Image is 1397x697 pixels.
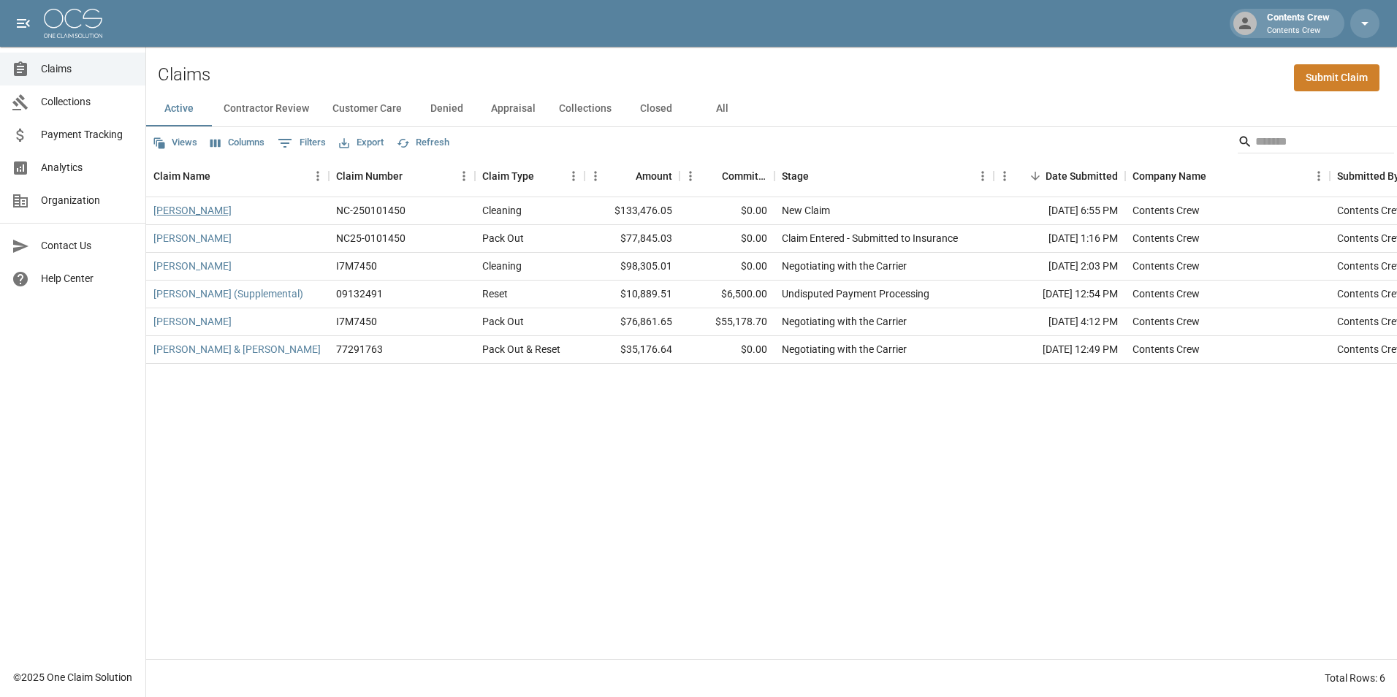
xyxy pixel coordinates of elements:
[1133,314,1200,329] div: Contents Crew
[321,91,414,126] button: Customer Care
[153,286,303,301] a: [PERSON_NAME] (Supplemental)
[680,253,774,281] div: $0.00
[479,91,547,126] button: Appraisal
[585,197,680,225] div: $133,476.05
[336,203,406,218] div: NC-250101450
[994,156,1125,197] div: Date Submitted
[782,259,907,273] div: Negotiating with the Carrier
[153,231,232,245] a: [PERSON_NAME]
[41,160,134,175] span: Analytics
[636,156,672,197] div: Amount
[1133,156,1206,197] div: Company Name
[329,156,475,197] div: Claim Number
[1133,231,1200,245] div: Contents Crew
[44,9,102,38] img: ocs-logo-white-transparent.png
[701,166,722,186] button: Sort
[146,91,1397,126] div: dynamic tabs
[585,336,680,364] div: $35,176.64
[207,132,268,154] button: Select columns
[41,61,134,77] span: Claims
[722,156,767,197] div: Committed Amount
[475,156,585,197] div: Claim Type
[336,342,383,357] div: 77291763
[41,127,134,142] span: Payment Tracking
[153,156,210,197] div: Claim Name
[680,197,774,225] div: $0.00
[482,342,560,357] div: Pack Out & Reset
[274,132,330,155] button: Show filters
[782,231,958,245] div: Claim Entered - Submitted to Insurance
[336,259,377,273] div: I7M7450
[153,259,232,273] a: [PERSON_NAME]
[482,286,508,301] div: Reset
[13,670,132,685] div: © 2025 One Claim Solution
[680,225,774,253] div: $0.00
[414,91,479,126] button: Denied
[1046,156,1118,197] div: Date Submitted
[563,165,585,187] button: Menu
[482,314,524,329] div: Pack Out
[1025,166,1046,186] button: Sort
[393,132,453,154] button: Refresh
[585,253,680,281] div: $98,305.01
[453,165,475,187] button: Menu
[482,259,522,273] div: Cleaning
[336,156,403,197] div: Claim Number
[1133,259,1200,273] div: Contents Crew
[335,132,387,154] button: Export
[1125,156,1330,197] div: Company Name
[1267,25,1330,37] p: Contents Crew
[994,197,1125,225] div: [DATE] 6:55 PM
[146,156,329,197] div: Claim Name
[534,166,555,186] button: Sort
[680,165,701,187] button: Menu
[482,156,534,197] div: Claim Type
[547,91,623,126] button: Collections
[153,342,321,357] a: [PERSON_NAME] & [PERSON_NAME]
[994,225,1125,253] div: [DATE] 1:16 PM
[782,286,929,301] div: Undisputed Payment Processing
[689,91,755,126] button: All
[994,165,1016,187] button: Menu
[782,156,809,197] div: Stage
[782,342,907,357] div: Negotiating with the Carrier
[153,314,232,329] a: [PERSON_NAME]
[680,281,774,308] div: $6,500.00
[774,156,994,197] div: Stage
[994,281,1125,308] div: [DATE] 12:54 PM
[994,308,1125,336] div: [DATE] 4:12 PM
[158,64,210,85] h2: Claims
[482,203,522,218] div: Cleaning
[585,308,680,336] div: $76,861.65
[809,166,829,186] button: Sort
[994,336,1125,364] div: [DATE] 12:49 PM
[585,156,680,197] div: Amount
[1294,64,1379,91] a: Submit Claim
[972,165,994,187] button: Menu
[1133,286,1200,301] div: Contents Crew
[9,9,38,38] button: open drawer
[585,281,680,308] div: $10,889.51
[1206,166,1227,186] button: Sort
[210,166,231,186] button: Sort
[336,314,377,329] div: I7M7450
[336,231,406,245] div: NC25-0101450
[680,308,774,336] div: $55,178.70
[1261,10,1336,37] div: Contents Crew
[307,165,329,187] button: Menu
[623,91,689,126] button: Closed
[153,203,232,218] a: [PERSON_NAME]
[1133,342,1200,357] div: Contents Crew
[615,166,636,186] button: Sort
[1325,671,1385,685] div: Total Rows: 6
[41,193,134,208] span: Organization
[585,165,606,187] button: Menu
[994,253,1125,281] div: [DATE] 2:03 PM
[212,91,321,126] button: Contractor Review
[1133,203,1200,218] div: Contents Crew
[336,286,383,301] div: 09132491
[585,225,680,253] div: $77,845.03
[782,314,907,329] div: Negotiating with the Carrier
[680,336,774,364] div: $0.00
[680,156,774,197] div: Committed Amount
